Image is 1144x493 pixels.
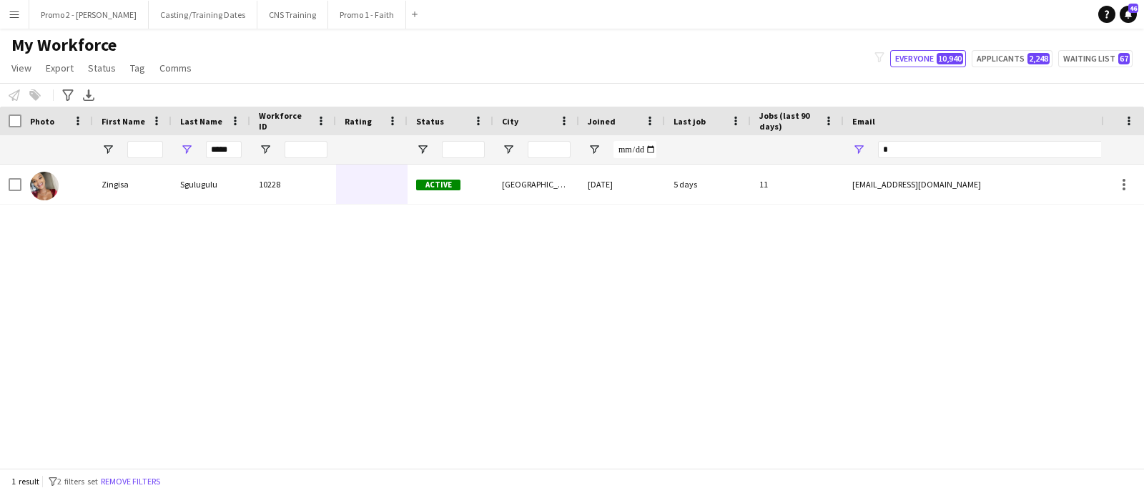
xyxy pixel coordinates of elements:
button: Promo 2 - [PERSON_NAME] [29,1,149,29]
span: 67 [1118,53,1130,64]
button: Open Filter Menu [416,143,429,156]
a: 46 [1120,6,1137,23]
button: CNS Training [257,1,328,29]
div: 10228 [250,165,336,204]
span: Export [46,62,74,74]
span: Rating [345,116,372,127]
span: Last job [674,116,706,127]
div: Sgulugulu [172,165,250,204]
input: City Filter Input [528,141,571,158]
input: Email Filter Input [878,141,1121,158]
div: [DATE] [579,165,665,204]
button: Open Filter Menu [502,143,515,156]
app-action-btn: Export XLSX [80,87,97,104]
input: Status Filter Input [442,141,485,158]
button: Remove filters [98,474,163,489]
span: 2,248 [1027,53,1050,64]
app-action-btn: Advanced filters [59,87,77,104]
a: Tag [124,59,151,77]
button: Applicants2,248 [972,50,1052,67]
span: View [11,62,31,74]
a: View [6,59,37,77]
div: 11 [751,165,844,204]
span: Last Name [180,116,222,127]
button: Casting/Training Dates [149,1,257,29]
a: Status [82,59,122,77]
img: Zingisa Sgulugulu [30,172,59,200]
span: Status [416,116,444,127]
a: Comms [154,59,197,77]
span: Photo [30,116,54,127]
div: 5 days [665,165,751,204]
button: Open Filter Menu [259,143,272,156]
span: Comms [159,62,192,74]
input: Last Name Filter Input [206,141,242,158]
input: First Name Filter Input [127,141,163,158]
button: Everyone10,940 [890,50,966,67]
button: Open Filter Menu [588,143,601,156]
button: Open Filter Menu [180,143,193,156]
span: 46 [1128,4,1138,13]
span: Status [88,62,116,74]
span: 2 filters set [57,476,98,487]
span: Active [416,180,460,190]
div: Zingisa [93,165,172,204]
span: Email [852,116,875,127]
button: Open Filter Menu [102,143,114,156]
span: Jobs (last 90 days) [759,110,818,132]
button: Waiting list67 [1058,50,1133,67]
span: 10,940 [937,53,963,64]
button: Promo 1 - Faith [328,1,406,29]
span: Workforce ID [259,110,310,132]
div: [GEOGRAPHIC_DATA] [493,165,579,204]
span: Joined [588,116,616,127]
input: Workforce ID Filter Input [285,141,327,158]
span: City [502,116,518,127]
span: My Workforce [11,34,117,56]
span: First Name [102,116,145,127]
input: Joined Filter Input [613,141,656,158]
div: [EMAIL_ADDRESS][DOMAIN_NAME] [844,165,1130,204]
span: Tag [130,62,145,74]
a: Export [40,59,79,77]
button: Open Filter Menu [852,143,865,156]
